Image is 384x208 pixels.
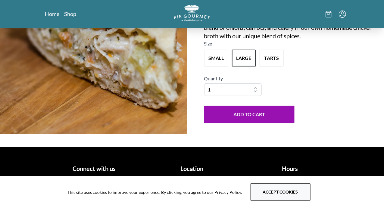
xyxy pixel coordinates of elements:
a: Shop [64,10,76,17]
a: Logo [174,5,210,23]
span: Quantity [204,76,223,81]
img: logo [174,5,210,21]
button: Variant Swatch [232,50,256,67]
h1: Location [145,164,239,173]
button: Add to Cart [204,106,295,123]
select: Quantity [204,83,262,96]
button: Accept cookies [251,183,311,201]
a: Home [45,10,60,17]
button: Variant Swatch [260,50,284,67]
button: Menu [339,11,346,18]
h1: Connect with us [48,164,141,173]
span: Size [204,41,212,46]
button: Variant Swatch [204,50,228,67]
span: This site uses cookies to improve your experience. By clicking, you agree to our Privacy Policy. [68,189,242,195]
h1: Hours [243,164,336,173]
